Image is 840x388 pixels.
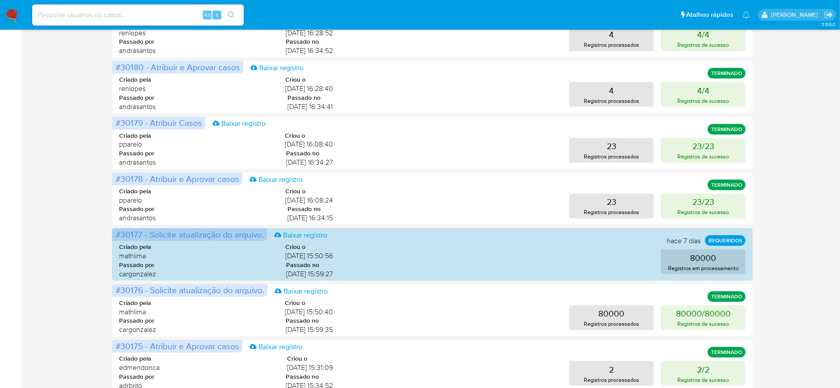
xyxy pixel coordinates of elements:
span: Atalhos rápidos [687,10,734,19]
a: Sair [824,10,833,19]
a: Notificações [743,11,750,19]
span: 3.158.0 [821,21,836,28]
input: Pesquise usuários ou casos... [32,9,244,21]
p: matheus.lima@mercadopago.com.br [771,11,821,19]
button: search-icon [222,9,240,21]
span: s [216,11,218,19]
span: Alt [204,11,211,19]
